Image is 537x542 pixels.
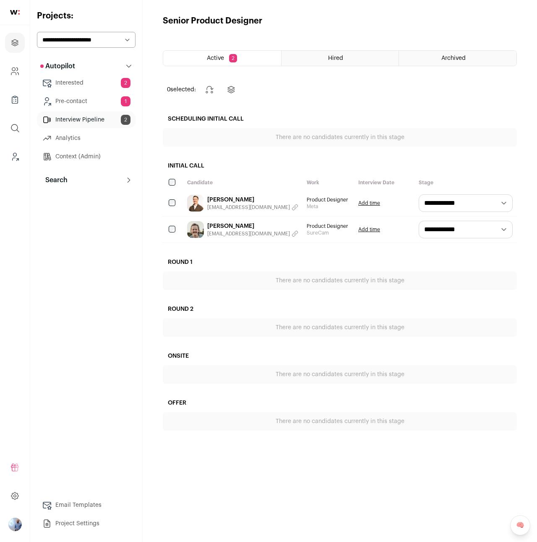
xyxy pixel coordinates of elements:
[163,394,517,412] h2: Offer
[37,111,136,128] a: Interview Pipeline2
[307,203,350,210] span: Meta
[414,175,517,190] div: Stage
[207,204,298,211] button: [EMAIL_ADDRESS][DOMAIN_NAME]
[121,96,130,106] span: 1
[37,58,136,75] button: Autopilot
[282,51,399,66] a: Hired
[307,223,350,230] span: Product Designer
[207,55,224,61] span: Active
[5,90,25,110] a: Company Lists
[163,412,517,431] div: There are no candidates currently in this stage
[163,300,517,318] h2: Round 2
[163,15,262,27] h1: Senior Product Designer
[167,87,170,93] span: 0
[163,157,517,175] h2: Initial Call
[163,253,517,271] h2: Round 1
[163,365,517,384] div: There are no candidates currently in this stage
[187,221,204,238] img: ca528c7edbc6206881f3ec6592a7d8572b700a9857d04f72cd911068b921156b.jpg
[358,226,380,233] a: Add time
[163,110,517,128] h2: Scheduling Initial Call
[441,55,466,61] span: Archived
[8,518,22,531] button: Open dropdown
[121,115,130,125] span: 2
[510,515,530,535] a: 🧠
[37,130,136,147] a: Analytics
[302,175,354,190] div: Work
[163,318,517,337] div: There are no candidates currently in this stage
[207,230,298,237] button: [EMAIL_ADDRESS][DOMAIN_NAME]
[37,172,136,188] button: Search
[40,175,68,185] p: Search
[37,497,136,514] a: Email Templates
[163,128,517,147] div: There are no candidates currently in this stage
[37,148,136,165] a: Context (Admin)
[10,10,20,15] img: wellfound-shorthand-0d5821cbd27db2630d0214b213865d53afaa358527fdda9d0ea32b1df1b89c2c.svg
[8,518,22,531] img: 97332-medium_jpg
[163,347,517,365] h2: Onsite
[307,230,350,236] span: SureCam
[207,222,298,230] a: [PERSON_NAME]
[183,175,302,190] div: Candidate
[199,80,219,100] button: Change stage
[163,271,517,290] div: There are no candidates currently in this stage
[5,61,25,81] a: Company and ATS Settings
[358,200,380,206] a: Add time
[399,51,516,66] a: Archived
[354,175,414,190] div: Interview Date
[207,230,290,237] span: [EMAIL_ADDRESS][DOMAIN_NAME]
[37,515,136,532] a: Project Settings
[229,54,237,62] span: 2
[37,93,136,110] a: Pre-contact1
[37,75,136,91] a: Interested2
[40,61,75,71] p: Autopilot
[328,55,343,61] span: Hired
[167,85,196,94] span: selected:
[121,78,130,88] span: 2
[207,196,298,204] a: [PERSON_NAME]
[207,204,290,211] span: [EMAIL_ADDRESS][DOMAIN_NAME]
[37,10,136,22] h2: Projects:
[5,147,25,167] a: Leads (Backoffice)
[187,195,204,212] img: fba524f5e3c72e59a80b16550f757ac8c06a16fc257370309783e93926ad4ab4
[307,196,350,203] span: Product Designer
[5,33,25,53] a: Projects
